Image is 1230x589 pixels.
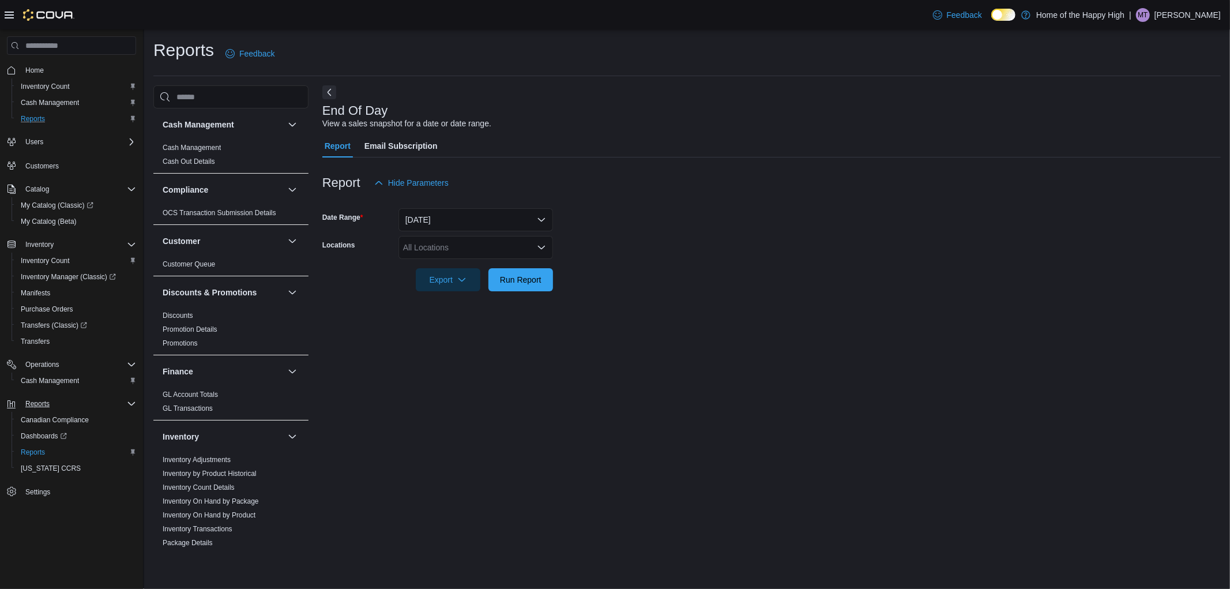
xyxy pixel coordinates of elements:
[537,243,546,252] button: Open list of options
[16,112,50,126] a: Reports
[21,305,73,314] span: Purchase Orders
[153,257,309,276] div: Customer
[21,158,136,172] span: Customers
[16,335,54,348] a: Transfers
[322,118,491,130] div: View a sales snapshot for a date or date range.
[25,360,59,369] span: Operations
[285,365,299,378] button: Finance
[163,404,213,413] span: GL Transactions
[16,198,98,212] a: My Catalog (Classic)
[21,464,81,473] span: [US_STATE] CCRS
[153,141,309,173] div: Cash Management
[163,287,257,298] h3: Discounts & Promotions
[2,483,141,500] button: Settings
[25,137,43,147] span: Users
[163,184,208,196] h3: Compliance
[12,373,141,389] button: Cash Management
[12,269,141,285] a: Inventory Manager (Classic)
[16,335,136,348] span: Transfers
[163,339,198,348] span: Promotions
[21,82,70,91] span: Inventory Count
[21,98,79,107] span: Cash Management
[163,157,215,166] a: Cash Out Details
[21,337,50,346] span: Transfers
[1154,8,1221,22] p: [PERSON_NAME]
[2,62,141,78] button: Home
[163,431,283,442] button: Inventory
[16,318,136,332] span: Transfers (Classic)
[163,456,231,464] a: Inventory Adjustments
[322,176,360,190] h3: Report
[163,404,213,412] a: GL Transactions
[2,357,141,373] button: Operations
[21,238,58,252] button: Inventory
[153,388,309,420] div: Finance
[163,497,259,506] span: Inventory On Hand by Package
[16,462,85,475] a: [US_STATE] CCRS
[163,260,215,268] a: Customer Queue
[16,215,81,228] a: My Catalog (Beta)
[21,256,70,265] span: Inventory Count
[163,483,235,492] span: Inventory Count Details
[322,213,363,222] label: Date Range
[163,524,232,534] span: Inventory Transactions
[16,80,136,93] span: Inventory Count
[21,358,64,372] button: Operations
[364,134,438,157] span: Email Subscription
[163,525,232,533] a: Inventory Transactions
[16,112,136,126] span: Reports
[12,460,141,477] button: [US_STATE] CCRS
[25,185,49,194] span: Catalog
[16,302,136,316] span: Purchase Orders
[16,270,136,284] span: Inventory Manager (Classic)
[21,448,45,457] span: Reports
[21,485,55,499] a: Settings
[163,260,215,269] span: Customer Queue
[388,177,449,189] span: Hide Parameters
[163,391,218,399] a: GL Account Totals
[163,157,215,166] span: Cash Out Details
[163,209,276,217] a: OCS Transaction Submission Details
[21,485,136,499] span: Settings
[23,9,74,21] img: Cova
[16,429,136,443] span: Dashboards
[163,470,257,478] a: Inventory by Product Historical
[163,143,221,152] span: Cash Management
[285,183,299,197] button: Compliance
[163,497,259,505] a: Inventory On Hand by Package
[21,135,136,149] span: Users
[21,217,77,226] span: My Catalog (Beta)
[239,48,274,59] span: Feedback
[163,483,235,492] a: Inventory Count Details
[21,63,136,77] span: Home
[12,333,141,350] button: Transfers
[25,399,50,408] span: Reports
[16,413,93,427] a: Canadian Compliance
[325,134,351,157] span: Report
[16,302,78,316] a: Purchase Orders
[163,511,255,519] a: Inventory On Hand by Product
[163,312,193,320] a: Discounts
[16,80,74,93] a: Inventory Count
[7,57,136,530] nav: Complex example
[2,134,141,150] button: Users
[285,430,299,444] button: Inventory
[398,208,553,231] button: [DATE]
[12,317,141,333] a: Transfers (Classic)
[25,66,44,75] span: Home
[21,182,136,196] span: Catalog
[16,286,136,300] span: Manifests
[12,197,141,213] a: My Catalog (Classic)
[16,254,74,268] a: Inventory Count
[322,104,388,118] h3: End Of Day
[21,114,45,123] span: Reports
[16,270,121,284] a: Inventory Manager (Classic)
[163,235,283,247] button: Customer
[16,96,136,110] span: Cash Management
[16,374,136,388] span: Cash Management
[16,318,92,332] a: Transfers (Classic)
[2,396,141,412] button: Reports
[12,444,141,460] button: Reports
[21,432,67,441] span: Dashboards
